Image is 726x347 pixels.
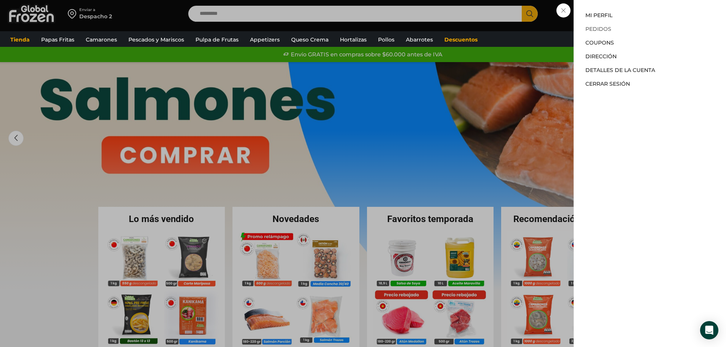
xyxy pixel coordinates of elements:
[585,80,630,87] a: Cerrar sesión
[125,32,188,47] a: Pescados y Mariscos
[287,32,332,47] a: Queso Crema
[402,32,437,47] a: Abarrotes
[192,32,242,47] a: Pulpa de Frutas
[6,32,34,47] a: Tienda
[37,32,78,47] a: Papas Fritas
[82,32,121,47] a: Camarones
[700,321,718,339] div: Open Intercom Messenger
[336,32,370,47] a: Hortalizas
[585,12,612,19] a: Mi perfil
[441,32,481,47] a: Descuentos
[585,26,611,32] a: Pedidos
[585,39,614,46] a: Coupons
[374,32,398,47] a: Pollos
[585,53,617,60] a: Dirección
[585,67,655,74] a: Detalles de la cuenta
[246,32,284,47] a: Appetizers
